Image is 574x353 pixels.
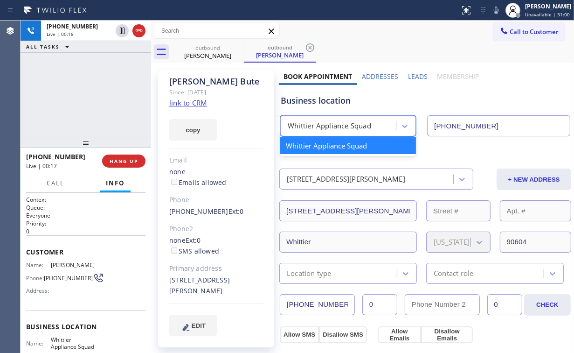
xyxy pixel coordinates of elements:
button: Call [41,174,70,192]
input: Emails allowed [171,179,177,185]
div: outbound [245,44,315,51]
button: Disallow Emails [421,326,473,343]
label: SMS allowed [169,247,219,255]
span: Phone: [26,275,44,282]
span: Call [47,179,64,187]
div: Whittier Appliance Squad [288,121,371,132]
div: Phone2 [169,224,263,234]
input: Phone Number [427,115,570,136]
span: Call to Customer [510,28,559,36]
input: Street # [426,200,491,221]
div: Whittier Appliance Squad [280,137,416,154]
input: Ext. 2 [487,294,522,315]
label: Emails allowed [169,178,227,187]
input: ZIP [500,232,572,253]
p: 0 [26,227,145,235]
label: Addresses [362,72,398,81]
button: ALL TASKS [21,41,78,52]
div: Phone [169,195,263,205]
label: Membership [437,72,479,81]
div: Since: [DATE] [169,87,263,98]
p: Everyone [26,212,145,219]
button: copy [169,119,217,141]
span: Address: [26,287,51,294]
div: outbound [173,44,243,51]
span: Ext: 0 [186,236,201,245]
div: [PERSON_NAME] [245,51,315,59]
span: [PHONE_NUMBER] [44,275,93,282]
input: Ext. [362,294,397,315]
label: Leads [408,72,428,81]
span: Name: [26,261,51,268]
div: Kelly Bute [173,42,243,63]
input: City [279,232,417,253]
input: Apt. # [500,200,572,221]
button: EDIT [169,315,217,336]
button: Call to Customer [493,23,565,41]
div: [PERSON_NAME] [173,51,243,60]
div: Primary address [169,263,263,274]
span: ALL TASKS [26,43,60,50]
span: [PHONE_NUMBER] [47,22,98,30]
h2: Queue: [26,204,145,212]
div: Contact role [434,268,473,279]
h2: Priority: [26,219,145,227]
button: Hang up [132,24,145,37]
button: HANG UP [102,155,145,168]
div: [PERSON_NAME] Bute [169,76,263,87]
div: Location type [287,268,332,279]
span: Customer [26,247,145,256]
div: Customer location [281,146,570,158]
input: SMS allowed [171,247,177,254]
div: none [169,167,263,188]
span: Business location [26,322,145,331]
div: none [169,235,263,257]
span: Live | 00:17 [26,162,57,170]
div: Email [169,155,263,166]
span: [PERSON_NAME] [51,261,97,268]
input: Address [279,200,417,221]
button: Disallow SMS [319,326,367,343]
button: Info [100,174,131,192]
span: [PHONE_NUMBER] [26,152,85,161]
span: EDIT [192,322,206,329]
label: Book Appointment [284,72,352,81]
div: [PERSON_NAME] [525,2,571,10]
span: Info [106,179,125,187]
button: + NEW ADDRESS [497,169,571,190]
input: Phone Number 2 [405,294,480,315]
div: Business location [281,94,570,107]
a: link to CRM [169,98,207,107]
button: CHECK [524,294,571,316]
div: [STREET_ADDRESS][PERSON_NAME] [287,174,405,185]
span: Whittier Appliance Squad [51,336,97,351]
button: Mute [490,4,503,17]
span: HANG UP [110,158,138,164]
span: Ext: 0 [228,207,244,216]
h1: Context [26,196,145,204]
a: [PHONE_NUMBER] [169,207,228,216]
input: Phone Number [280,294,355,315]
div: [STREET_ADDRESS][PERSON_NAME] [169,275,263,297]
span: Live | 00:18 [47,31,74,37]
span: Unavailable | 31:00 [525,11,570,18]
button: Hold Customer [116,24,129,37]
span: Name: [26,340,51,347]
button: Allow SMS [280,326,319,343]
div: Kelly Bute [245,42,315,62]
button: Allow Emails [378,326,421,343]
input: Search [154,23,279,38]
